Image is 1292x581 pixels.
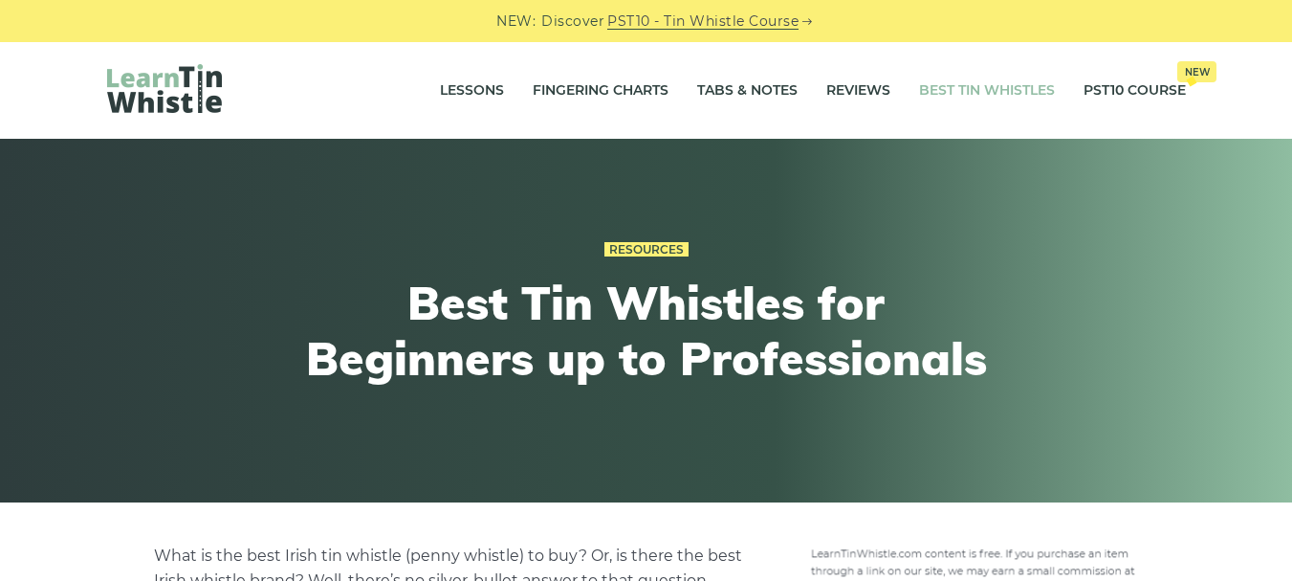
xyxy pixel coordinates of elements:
[604,242,689,257] a: Resources
[697,67,798,115] a: Tabs & Notes
[826,67,890,115] a: Reviews
[919,67,1055,115] a: Best Tin Whistles
[1177,61,1216,82] span: New
[295,276,998,386] h1: Best Tin Whistles for Beginners up to Professionals
[533,67,668,115] a: Fingering Charts
[440,67,504,115] a: Lessons
[107,64,222,113] img: LearnTinWhistle.com
[1084,67,1186,115] a: PST10 CourseNew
